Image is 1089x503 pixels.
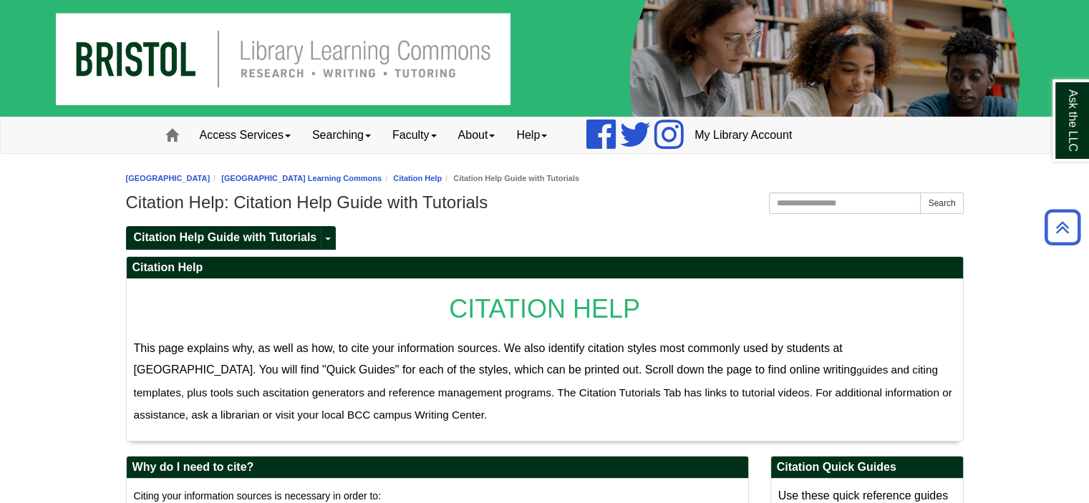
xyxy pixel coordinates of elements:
h2: Citation Help [127,257,963,279]
span: citation generators and reference management programs. The Citation Tutorials Tab has links to tu... [134,386,952,421]
a: Citation Help [393,174,442,182]
h2: Citation Quick Guides [771,456,963,479]
span: uides and citing templates, plus tools such as [134,363,938,399]
a: Faculty [382,117,447,153]
span: CITATION HELP [449,294,640,323]
a: Access Services [189,117,301,153]
a: Searching [301,117,382,153]
span: This page explains why, as well as how, to cite your information sources. We also identify citati... [134,342,862,376]
nav: breadcrumb [126,172,964,185]
span: Citing your information sources is necessary in order to: [134,490,381,502]
span: g [856,365,862,376]
li: Citation Help Guide with Tutorials [442,172,579,185]
a: Help [505,117,558,153]
a: Citation Help Guide with Tutorials [126,226,321,250]
a: [GEOGRAPHIC_DATA] Learning Commons [221,174,382,182]
div: Guide Pages [126,225,964,249]
h1: Citation Help: Citation Help Guide with Tutorials [126,192,964,213]
span: Citation Help Guide with Tutorials [134,231,317,243]
a: About [447,117,506,153]
a: My Library Account [684,117,803,153]
a: Back to Top [1040,218,1085,237]
a: [GEOGRAPHIC_DATA] [126,174,210,182]
h2: Why do I need to cite? [127,456,748,479]
button: Search [920,192,963,214]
